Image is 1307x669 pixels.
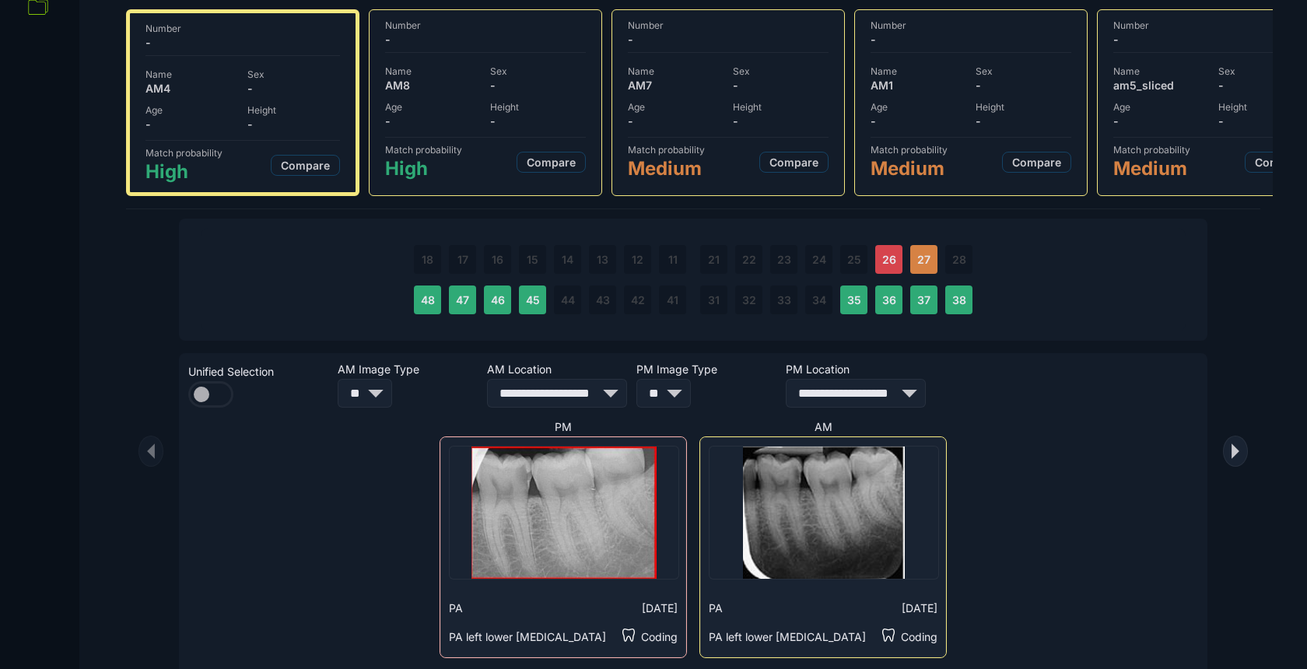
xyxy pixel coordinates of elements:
[1113,157,1190,180] span: Medium
[145,160,223,183] span: High
[490,114,586,128] span: -
[901,630,937,643] span: Coding
[385,19,586,31] span: Number
[976,114,1071,128] span: -
[871,19,1071,31] span: Number
[733,114,829,128] span: -
[759,152,829,173] button: Compare
[385,157,462,180] span: High
[527,156,576,169] span: Compare
[596,293,610,306] span: 43
[917,293,930,306] span: 37
[527,253,538,266] span: 15
[769,156,818,169] span: Compare
[708,293,720,306] span: 31
[628,114,724,128] span: -
[733,65,829,77] span: Sex
[421,293,435,306] span: 48
[628,65,724,77] span: Name
[976,79,1071,92] span: -
[1113,79,1209,92] span: am5_sliced
[709,601,723,615] span: PA
[871,144,948,156] span: Match probability
[636,363,776,376] span: PM Image Type
[742,253,756,266] span: 22
[1113,114,1209,128] span: -
[491,293,505,306] span: 46
[1255,156,1304,169] span: Compare
[871,114,966,128] span: -
[871,65,966,77] span: Name
[976,65,1071,77] span: Sex
[812,253,826,266] span: 24
[847,293,861,306] span: 35
[777,253,791,266] span: 23
[642,601,678,615] span: [DATE]
[882,293,896,306] span: 36
[733,79,829,92] span: -
[628,144,705,156] span: Match probability
[492,253,503,266] span: 16
[449,601,463,615] span: PA
[628,19,829,31] span: Number
[145,147,223,159] span: Match probability
[385,101,481,113] span: Age
[490,79,586,92] span: -
[490,101,586,113] span: Height
[338,363,478,376] span: AM Image Type
[561,293,575,306] span: 44
[786,363,926,376] span: PM Location
[882,253,896,266] span: 26
[733,101,829,113] span: Height
[526,293,540,306] span: 45
[385,65,481,77] span: Name
[247,68,340,80] span: Sex
[490,65,586,77] span: Sex
[628,33,829,46] span: -
[145,36,340,49] span: -
[871,101,966,113] span: Age
[188,365,328,378] span: Unified Selection
[902,601,937,615] span: [DATE]
[449,630,606,643] span: PA left lower [MEDICAL_DATA]
[628,101,724,113] span: Age
[815,420,832,433] span: AM
[597,253,608,266] span: 13
[281,159,330,172] span: Compare
[628,79,724,92] span: AM7
[145,82,238,95] span: AM4
[667,293,678,306] span: 41
[385,114,481,128] span: -
[385,144,462,156] span: Match probability
[422,253,433,266] span: 18
[487,363,627,376] span: AM Location
[1002,152,1071,173] button: Compare
[976,101,1071,113] span: Height
[555,420,572,433] span: PM
[631,293,645,306] span: 42
[1113,101,1209,113] span: Age
[708,253,720,266] span: 21
[871,33,1071,46] span: -
[457,253,468,266] span: 17
[628,157,705,180] span: Medium
[742,293,756,306] span: 32
[641,630,678,643] span: Coding
[668,253,678,266] span: 11
[917,253,930,266] span: 27
[385,33,586,46] span: -
[562,253,573,266] span: 14
[517,152,586,173] button: Compare
[145,117,238,131] span: -
[145,68,238,80] span: Name
[952,253,966,266] span: 28
[871,157,948,180] span: Medium
[777,293,791,306] span: 33
[812,293,826,306] span: 34
[1012,156,1061,169] span: Compare
[385,79,481,92] span: AM8
[632,253,643,266] span: 12
[247,104,340,116] span: Height
[1113,65,1209,77] span: Name
[1113,144,1190,156] span: Match probability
